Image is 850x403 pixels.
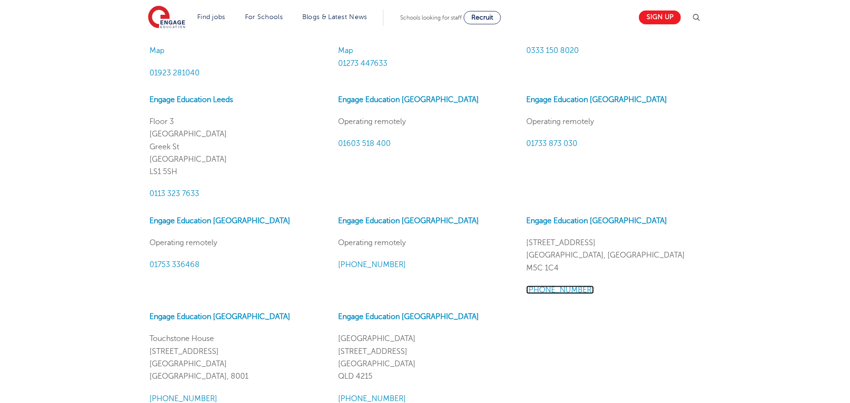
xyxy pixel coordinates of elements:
[526,46,579,55] a: 0333 150 8020
[338,95,479,104] a: Engage Education [GEOGRAPHIC_DATA]
[148,6,185,30] img: Engage Education
[526,217,667,225] a: Engage Education [GEOGRAPHIC_DATA]
[150,69,200,77] a: 01923 281040
[526,139,577,148] a: 01733 873 030
[400,14,462,21] span: Schools looking for staff
[526,115,700,128] p: Operating remotely
[150,95,234,104] a: Engage Education Leeds
[150,332,324,382] p: Touchstone House [STREET_ADDRESS] [GEOGRAPHIC_DATA] [GEOGRAPHIC_DATA], 8001
[150,115,324,178] p: Floor 3 [GEOGRAPHIC_DATA] Greek St [GEOGRAPHIC_DATA] LS1 5SH
[150,217,291,225] a: Engage Education [GEOGRAPHIC_DATA]
[464,11,501,24] a: Recruit
[338,332,512,382] p: [GEOGRAPHIC_DATA] [STREET_ADDRESS] [GEOGRAPHIC_DATA] QLD 4215
[197,13,225,21] a: Find jobs
[526,286,594,294] a: [PHONE_NUMBER]
[471,14,493,21] span: Recruit
[526,95,667,104] a: Engage Education [GEOGRAPHIC_DATA]
[150,189,200,198] a: Call phone number 0113 323 7633
[338,260,406,269] a: [PHONE_NUMBER]
[150,394,218,403] a: [PHONE_NUMBER]
[338,217,479,225] a: Engage Education [GEOGRAPHIC_DATA]
[338,237,512,249] p: Operating remotely
[302,13,367,21] a: Blogs & Latest News
[338,394,406,403] a: [PHONE_NUMBER]
[150,46,165,55] a: Map
[639,10,681,24] a: Sign up
[150,237,324,249] p: Operating remotely
[338,139,391,148] a: 01603 518 400
[338,115,512,128] p: Operating remotely
[338,59,387,68] a: 01273 447633
[150,312,291,321] a: Engage Education [GEOGRAPHIC_DATA]
[338,46,353,55] a: Map
[245,13,283,21] a: For Schools
[526,237,700,274] p: [STREET_ADDRESS] [GEOGRAPHIC_DATA], [GEOGRAPHIC_DATA] M5C 1C4
[338,312,479,321] a: Engage Education [GEOGRAPHIC_DATA]
[150,260,200,269] a: 01753 336468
